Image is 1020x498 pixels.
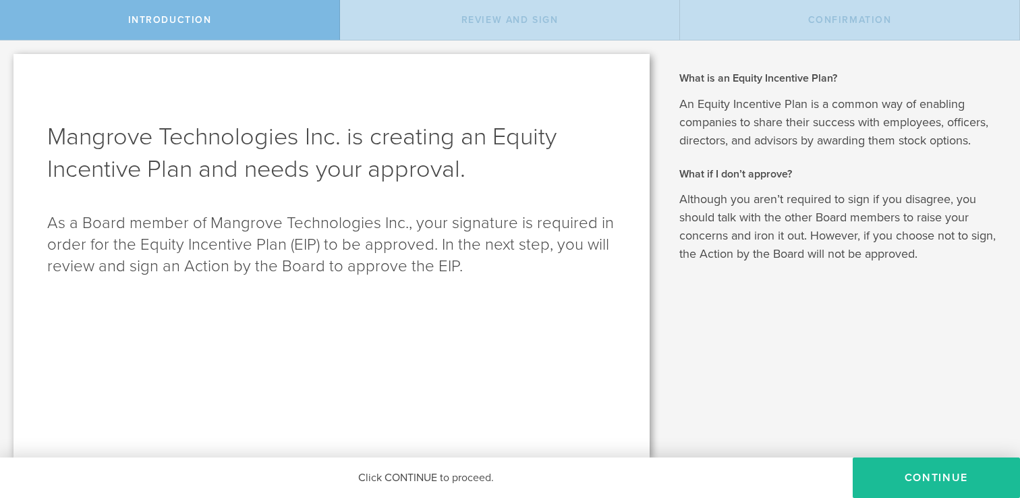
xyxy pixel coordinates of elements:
h2: What if I don’t approve? [679,167,1000,182]
span: Confirmation [808,14,892,26]
h1: Mangrove Technologies Inc. is creating an Equity Incentive Plan and needs your approval. [47,121,616,186]
p: Although you aren’t required to sign if you disagree, you should talk with the other Board member... [679,190,1000,263]
h2: What is an Equity Incentive Plan? [679,71,1000,86]
span: Introduction [128,14,212,26]
span: Review and Sign [461,14,559,26]
p: An Equity Incentive Plan is a common way of enabling companies to share their success with employ... [679,95,1000,150]
p: As a Board member of Mangrove Technologies Inc., your signature is required in order for the Equi... [47,213,616,277]
button: Continue [853,458,1020,498]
